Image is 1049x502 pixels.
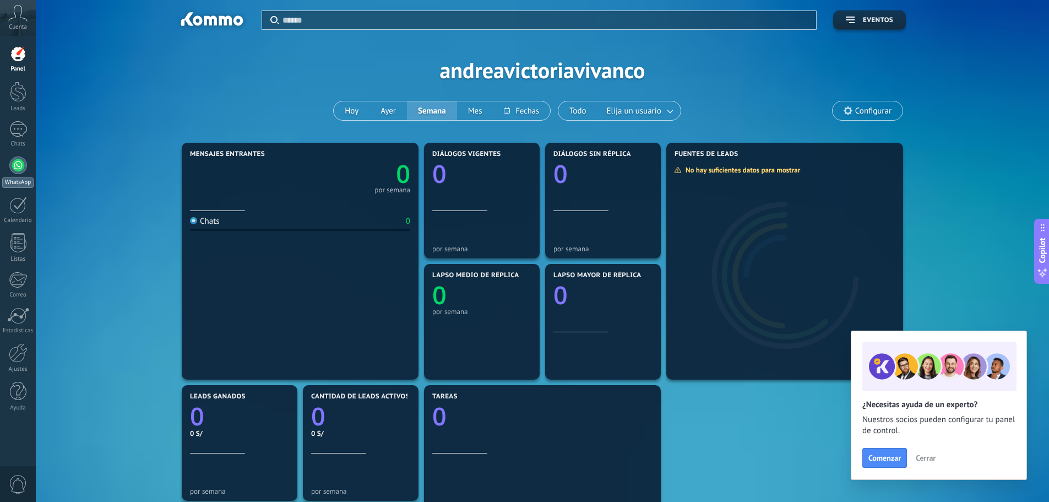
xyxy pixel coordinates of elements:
[406,216,410,226] div: 0
[911,450,941,466] button: Cerrar
[457,101,493,120] button: Mes
[432,150,501,158] span: Diálogos vigentes
[190,393,246,401] span: Leads ganados
[374,187,410,193] div: por semana
[862,414,1015,436] span: Nuestros socios pueden configurar tu panel de control.
[833,10,906,30] button: Eventos
[190,217,197,224] img: Chats
[432,157,447,191] text: 0
[2,177,34,188] div: WhatsApp
[300,157,410,191] a: 0
[553,272,641,279] span: Lapso mayor de réplica
[605,104,664,118] span: Elija un usuario
[311,400,410,433] a: 0
[407,101,457,120] button: Semana
[311,400,325,433] text: 0
[432,307,531,316] div: por semana
[553,150,631,158] span: Diálogos sin réplica
[553,278,568,312] text: 0
[311,429,410,438] div: 0 S/
[190,429,289,438] div: 0 S/
[190,487,289,495] div: por semana
[311,393,410,401] span: Cantidad de leads activos
[432,400,653,433] a: 0
[862,448,907,468] button: Comenzar
[2,217,34,224] div: Calendario
[2,292,34,299] div: Correo
[597,101,681,120] button: Elija un usuario
[334,101,369,120] button: Hoy
[2,66,34,73] div: Panel
[674,165,808,175] div: No hay suficientes datos para mostrar
[493,101,550,120] button: Fechas
[396,157,410,191] text: 0
[432,272,519,279] span: Lapso medio de réplica
[311,487,410,495] div: por semana
[553,157,568,191] text: 0
[862,400,1015,410] h2: ¿Necesitas ayuda de un experto?
[9,24,27,31] span: Cuenta
[1037,237,1048,263] span: Copilot
[2,366,34,373] div: Ajustes
[863,17,893,24] span: Eventos
[432,245,531,253] div: por semana
[2,404,34,412] div: Ayuda
[675,150,738,158] span: Fuentes de leads
[855,106,892,116] span: Configurar
[868,454,901,462] span: Comenzar
[190,216,220,226] div: Chats
[190,150,265,158] span: Mensajes entrantes
[558,101,597,120] button: Todo
[190,400,289,433] a: 0
[2,141,34,148] div: Chats
[190,400,204,433] text: 0
[369,101,407,120] button: Ayer
[916,454,936,462] span: Cerrar
[553,245,653,253] div: por semana
[432,400,447,433] text: 0
[2,105,34,112] div: Leads
[432,393,458,401] span: Tareas
[2,256,34,263] div: Listas
[2,327,34,334] div: Estadísticas
[432,278,447,312] text: 0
